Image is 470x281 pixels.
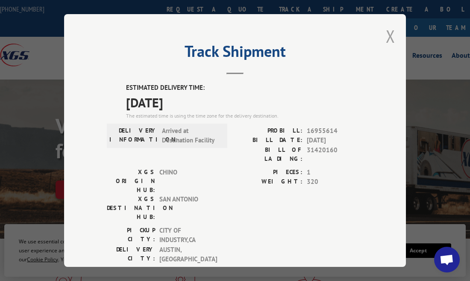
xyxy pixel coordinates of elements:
span: AUSTIN , [GEOGRAPHIC_DATA] [159,245,217,264]
span: CHINO [159,167,217,194]
a: Open chat [434,247,460,272]
span: Arrived at Destination Facility [162,126,220,145]
button: Close modal [386,25,395,47]
label: PROBILL: [235,126,303,136]
label: BILL DATE: [235,136,303,145]
span: 31420160 [307,145,363,163]
label: DELIVERY INFORMATION: [109,126,158,145]
label: WEIGHT: [235,177,303,187]
span: 16955614 [307,126,363,136]
label: XGS ORIGIN HUB: [107,167,155,194]
span: [DATE] [307,136,363,145]
span: 1 [307,167,363,177]
span: [DATE] [126,92,363,112]
label: PICKUP CITY: [107,225,155,245]
span: CITY OF INDUSTRY , CA [159,225,217,245]
label: DELIVERY CITY: [107,245,155,264]
h2: Track Shipment [107,45,363,62]
label: PIECES: [235,167,303,177]
div: The estimated time is using the time zone for the delivery destination. [126,112,363,119]
label: BILL OF LADING: [235,145,303,163]
label: XGS DESTINATION HUB: [107,194,155,221]
span: SAN ANTONIO [159,194,217,221]
span: 320 [307,177,363,187]
label: ESTIMATED DELIVERY TIME: [126,83,363,93]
